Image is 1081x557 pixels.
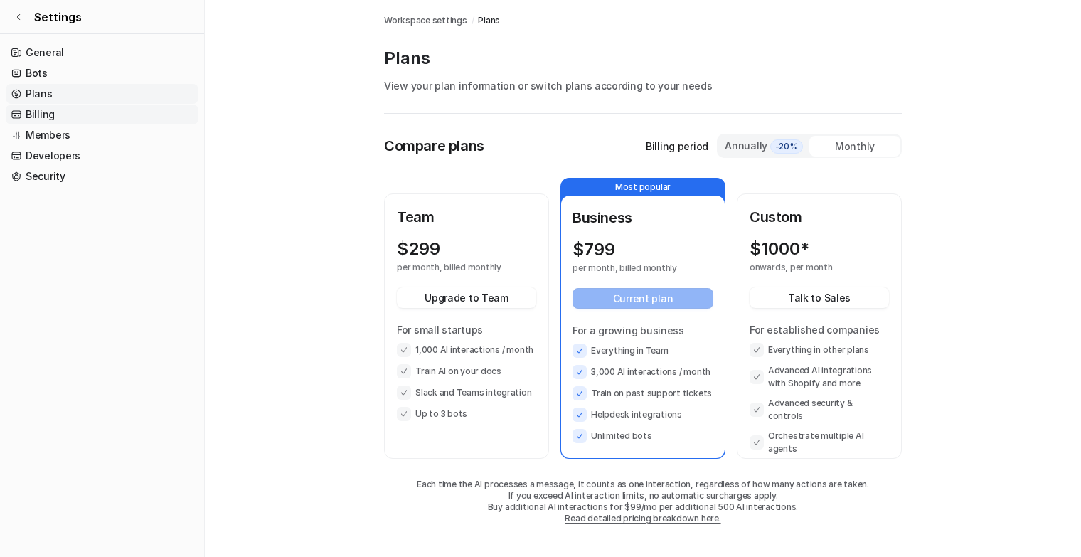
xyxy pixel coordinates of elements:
a: Security [6,166,198,186]
a: Members [6,125,198,145]
p: View your plan information or switch plans according to your needs [384,78,902,93]
button: Upgrade to Team [397,287,536,308]
p: For small startups [397,322,536,337]
li: Advanced security & controls [750,397,889,423]
li: Train on past support tickets [573,386,713,400]
p: Team [397,206,536,228]
p: Billing period [646,139,708,154]
li: Orchestrate multiple AI agents [750,430,889,455]
p: per month, billed monthly [573,262,688,274]
p: Business [573,207,713,228]
a: Billing [6,105,198,124]
p: Plans [384,47,902,70]
div: Monthly [809,136,900,157]
li: Slack and Teams integration [397,386,536,400]
p: onwards, per month [750,262,863,273]
span: / [472,14,474,27]
a: Read detailed pricing breakdown here. [565,513,720,524]
button: Current plan [573,288,713,309]
li: 1,000 AI interactions / month [397,343,536,357]
li: Advanced AI integrations with Shopify and more [750,364,889,390]
p: If you exceed AI interaction limits, no automatic surcharges apply. [384,490,902,502]
a: Plans [478,14,500,27]
li: Everything in other plans [750,343,889,357]
p: Each time the AI processes a message, it counts as one interaction, regardless of how many action... [384,479,902,490]
p: Custom [750,206,889,228]
p: $ 799 [573,240,615,260]
li: Train AI on your docs [397,364,536,378]
li: Everything in Team [573,344,713,358]
a: General [6,43,198,63]
p: $ 299 [397,239,440,259]
p: For a growing business [573,323,713,338]
p: Compare plans [384,135,484,157]
span: Settings [34,9,82,26]
li: Helpdesk integrations [573,408,713,422]
li: Up to 3 bots [397,407,536,421]
a: Plans [6,84,198,104]
div: Annually [724,138,804,154]
p: per month, billed monthly [397,262,511,273]
a: Developers [6,146,198,166]
button: Talk to Sales [750,287,889,308]
p: Most popular [561,179,725,196]
p: For established companies [750,322,889,337]
p: Buy additional AI interactions for $99/mo per additional 500 AI interactions. [384,502,902,513]
span: -20% [770,139,803,154]
a: Bots [6,63,198,83]
li: Unlimited bots [573,429,713,443]
a: Workspace settings [384,14,467,27]
p: $ 1000* [750,239,809,259]
li: 3,000 AI interactions / month [573,365,713,379]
